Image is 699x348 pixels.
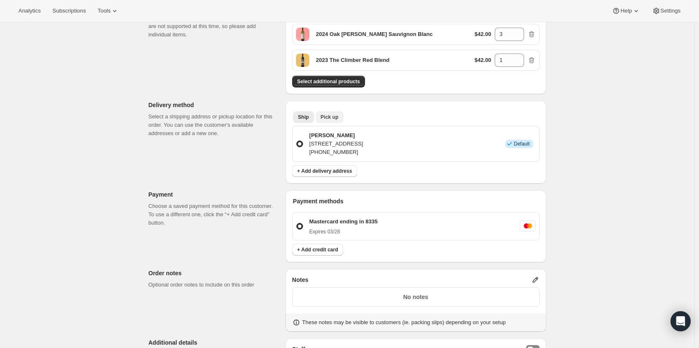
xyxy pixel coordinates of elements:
span: Default [514,141,529,147]
span: Ship [298,114,309,120]
button: Subscriptions [47,5,91,17]
span: Subscriptions [52,8,86,14]
p: Payment methods [293,197,540,205]
p: 2023 The Climber Red Blend [316,56,390,64]
span: Default Title [296,28,309,41]
p: Order notes [149,269,279,277]
p: $42.00 [475,56,491,64]
button: Help [607,5,645,17]
span: Settings [660,8,681,14]
p: [PERSON_NAME] [309,131,363,140]
button: Analytics [13,5,46,17]
button: + Add credit card [292,244,343,256]
span: Help [620,8,632,14]
p: 2024 Oak [PERSON_NAME] Sauvignon Blanc [316,30,433,38]
p: No notes [298,293,534,301]
span: + Add delivery address [297,168,352,174]
p: Optional order notes to include on this order [149,281,279,289]
span: + Add credit card [297,246,338,253]
p: Expires 03/28 [309,228,378,235]
span: Select additional products [297,78,360,85]
button: Settings [647,5,686,17]
button: Tools [93,5,124,17]
p: Mastercard ending in 8335 [309,217,378,226]
p: Select the products to include in this order. Bundles are not supported at this time, so please a... [149,14,279,39]
span: Analytics [18,8,41,14]
p: Select a shipping address or pickup location for this order. You can use the customer's available... [149,113,279,138]
span: Tools [98,8,111,14]
button: Select additional products [292,76,365,87]
p: [PHONE_NUMBER] [309,148,363,156]
p: These notes may be visible to customers (ie. packing slips) depending on your setup [302,318,506,327]
p: [STREET_ADDRESS] [309,140,363,148]
p: Delivery method [149,101,279,109]
p: Additional details [149,338,279,347]
span: Pick up [321,114,339,120]
div: Open Intercom Messenger [671,311,691,331]
span: Notes [292,276,308,284]
span: Default Title [296,54,309,67]
button: + Add delivery address [292,165,357,177]
p: Payment [149,190,279,199]
p: $42.00 [475,30,491,38]
p: Choose a saved payment method for this customer. To use a different one, click the “+ Add credit ... [149,202,279,227]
